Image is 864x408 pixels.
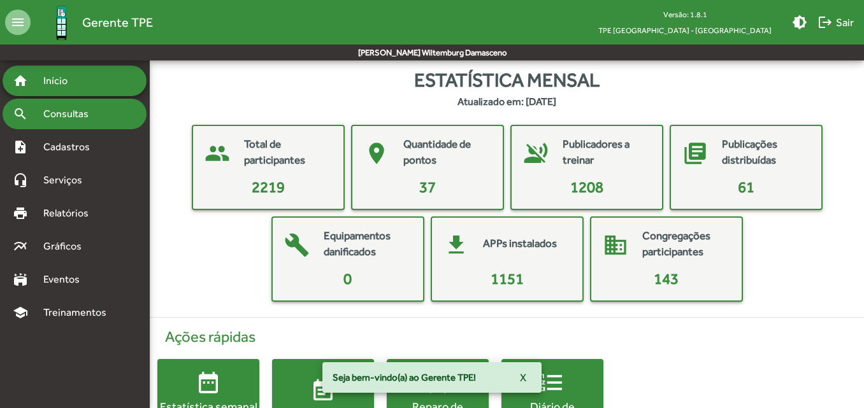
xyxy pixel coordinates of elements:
div: Versão: 1.8.1 [588,6,782,22]
span: Estatística mensal [414,66,600,94]
mat-icon: multiline_chart [13,239,28,254]
mat-card-title: Publicações distribuídas [722,136,809,169]
mat-icon: stadium [13,272,28,287]
span: 1151 [491,270,524,287]
span: Eventos [36,272,97,287]
span: TPE [GEOGRAPHIC_DATA] - [GEOGRAPHIC_DATA] [588,22,782,38]
strong: Atualizado em: [DATE] [457,94,556,109]
mat-card-title: APPs instalados [483,236,557,252]
span: 143 [654,270,679,287]
a: Gerente TPE [31,2,153,43]
span: Sair [817,11,854,34]
span: 37 [419,178,436,195]
span: 2219 [252,178,285,195]
mat-icon: headset_mic [13,172,28,188]
mat-icon: search [13,106,28,122]
mat-icon: school [13,305,28,320]
mat-icon: date_range [196,370,221,395]
mat-icon: place [357,134,396,172]
span: Treinamentos [36,305,122,320]
mat-card-title: Total de participantes [244,136,331,169]
span: Início [36,73,86,88]
span: X [520,366,526,389]
span: 1208 [570,178,603,195]
mat-icon: logout [817,15,833,30]
mat-card-title: Equipamentos danificados [324,228,410,260]
mat-icon: brightness_medium [792,15,807,30]
button: Sair [812,11,859,34]
img: Logo [41,2,82,43]
span: 0 [343,270,352,287]
span: Gerente TPE [82,12,153,32]
mat-icon: home [13,73,28,88]
span: Cadastros [36,139,106,155]
mat-icon: library_books [676,134,714,172]
mat-icon: voice_over_off [517,134,555,172]
span: Relatórios [36,206,105,221]
mat-icon: domain [596,226,635,264]
mat-card-title: Quantidade de pontos [403,136,490,169]
button: X [510,366,536,389]
span: Serviços [36,172,99,188]
mat-icon: get_app [437,226,475,264]
mat-icon: menu [5,10,31,35]
mat-card-title: Congregações participantes [642,228,729,260]
mat-icon: build [278,226,316,264]
span: 61 [738,178,754,195]
mat-icon: people [198,134,236,172]
h4: Ações rápidas [157,328,856,346]
span: Consultas [36,106,105,122]
mat-icon: note_add [13,139,28,155]
mat-card-title: Publicadores a treinar [563,136,649,169]
mat-icon: print [13,206,28,221]
span: Seja bem-vindo(a) ao Gerente TPE! [333,371,476,384]
span: Gráficos [36,239,99,254]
